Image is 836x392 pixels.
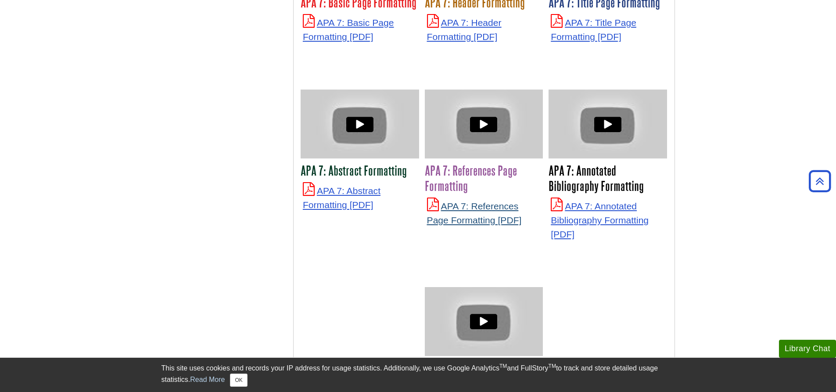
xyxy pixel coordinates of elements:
h3: APA 7: Annotated Bibliography Formatting [549,163,667,194]
h3: APA 7: Abstract Formatting [301,163,419,178]
a: APA 7: Header Formatting [427,18,502,42]
iframe: APA 7: Annotated Bibliography Formatting [549,90,667,158]
div: Video: APA 7: Headings on a Complex Table [425,287,543,356]
h3: APA 7: References Page Formatting [425,163,543,194]
sup: TM [549,363,556,369]
a: Read More [190,376,225,383]
button: Close [230,374,247,387]
a: Back to Top [806,175,834,187]
div: Video: Annotated Bibliography Formatting (APA 7th) [549,90,667,158]
a: APA 7: Abstract Formatting [303,186,380,210]
a: APA 7: Annotated Bibliography Formatting [551,201,649,239]
div: This site uses cookies and records your IP address for usage statistics. Additionally, we use Goo... [161,363,675,387]
div: Video: APA 7 References Page Formatting [425,90,543,158]
iframe: APA 7: Headings on a Complex Table [425,287,543,356]
a: APA 7: Basic Page Formatting [303,18,394,42]
button: Library Chat [779,340,836,358]
a: APA 7: Title Page Formatting [551,18,636,42]
a: APA 7: References Page Formatting [427,201,522,225]
sup: TM [499,363,507,369]
div: Video: APA 7 Abstract Formatting [301,90,419,158]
